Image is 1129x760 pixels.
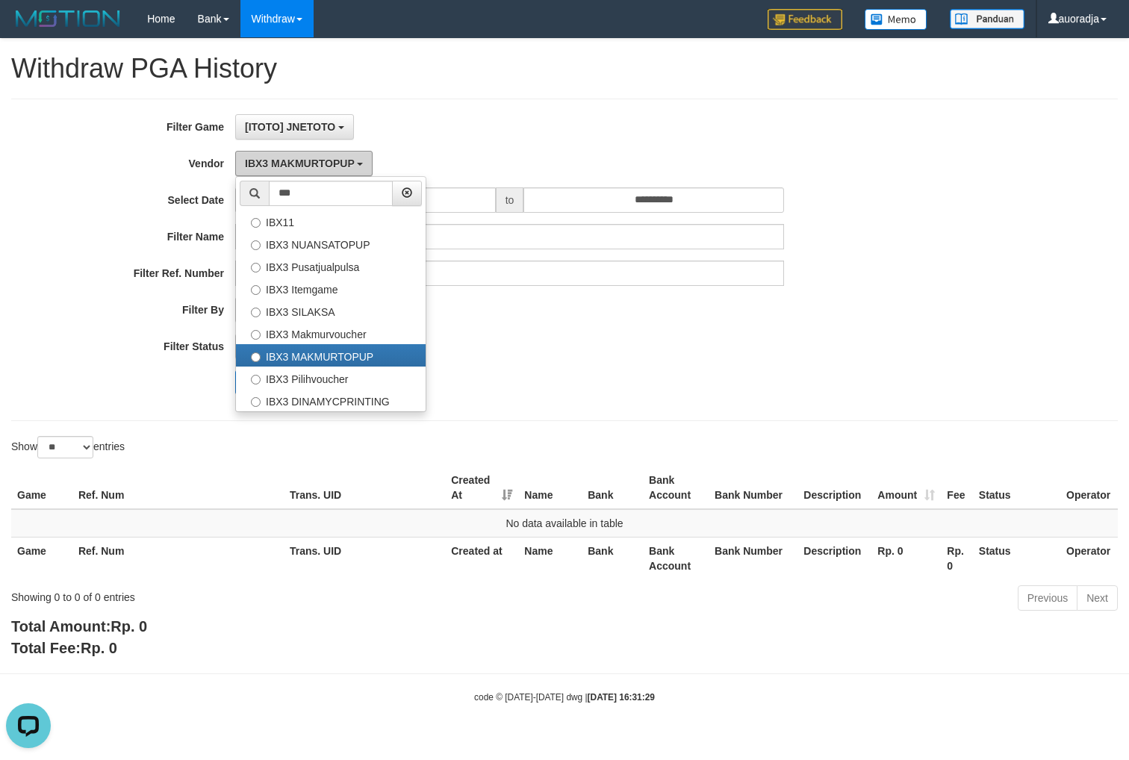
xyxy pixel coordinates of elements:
[236,277,426,299] label: IBX3 Itemgame
[235,114,354,140] button: [ITOTO] JNETOTO
[11,509,1118,538] td: No data available in table
[236,255,426,277] label: IBX3 Pusatjualpulsa
[518,467,582,509] th: Name
[474,692,655,703] small: code © [DATE]-[DATE] dwg |
[445,537,518,579] th: Created at
[251,352,261,362] input: IBX3 MAKMURTOPUP
[709,467,797,509] th: Bank Number
[768,9,842,30] img: Feedback.jpg
[6,6,51,51] button: Open LiveChat chat widget
[11,618,147,635] b: Total Amount:
[11,640,117,656] b: Total Fee:
[518,537,582,579] th: Name
[643,537,709,579] th: Bank Account
[236,344,426,367] label: IBX3 MAKMURTOPUP
[973,467,1060,509] th: Status
[496,187,524,213] span: to
[251,308,261,317] input: IBX3 SILAKSA
[871,467,941,509] th: Amount: activate to sort column ascending
[235,151,373,176] button: IBX3 MAKMURTOPUP
[251,330,261,340] input: IBX3 Makmurvoucher
[251,375,261,384] input: IBX3 Pilihvoucher
[709,537,797,579] th: Bank Number
[284,537,445,579] th: Trans. UID
[950,9,1024,29] img: panduan.png
[445,467,518,509] th: Created At: activate to sort column ascending
[236,299,426,322] label: IBX3 SILAKSA
[284,467,445,509] th: Trans. UID
[1077,585,1118,611] a: Next
[941,537,972,579] th: Rp. 0
[11,436,125,458] label: Show entries
[973,537,1060,579] th: Status
[588,692,655,703] strong: [DATE] 16:31:29
[582,537,643,579] th: Bank
[111,618,147,635] span: Rp. 0
[11,584,459,605] div: Showing 0 to 0 of 0 entries
[582,467,643,509] th: Bank
[251,263,261,272] input: IBX3 Pusatjualpulsa
[236,367,426,389] label: IBX3 Pilihvoucher
[245,158,355,169] span: IBX3 MAKMURTOPUP
[72,537,284,579] th: Ref. Num
[236,322,426,344] label: IBX3 Makmurvoucher
[251,240,261,250] input: IBX3 NUANSATOPUP
[236,232,426,255] label: IBX3 NUANSATOPUP
[1018,585,1077,611] a: Previous
[72,467,284,509] th: Ref. Num
[643,467,709,509] th: Bank Account
[871,537,941,579] th: Rp. 0
[251,285,261,295] input: IBX3 Itemgame
[865,9,927,30] img: Button%20Memo.svg
[11,54,1118,84] h1: Withdraw PGA History
[245,121,335,133] span: [ITOTO] JNETOTO
[1060,467,1118,509] th: Operator
[797,467,871,509] th: Description
[797,537,871,579] th: Description
[11,467,72,509] th: Game
[81,640,117,656] span: Rp. 0
[37,436,93,458] select: Showentries
[941,467,972,509] th: Fee
[11,7,125,30] img: MOTION_logo.png
[1060,537,1118,579] th: Operator
[236,210,426,232] label: IBX11
[11,537,72,579] th: Game
[236,389,426,411] label: IBX3 DINAMYCPRINTING
[251,397,261,407] input: IBX3 DINAMYCPRINTING
[251,218,261,228] input: IBX11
